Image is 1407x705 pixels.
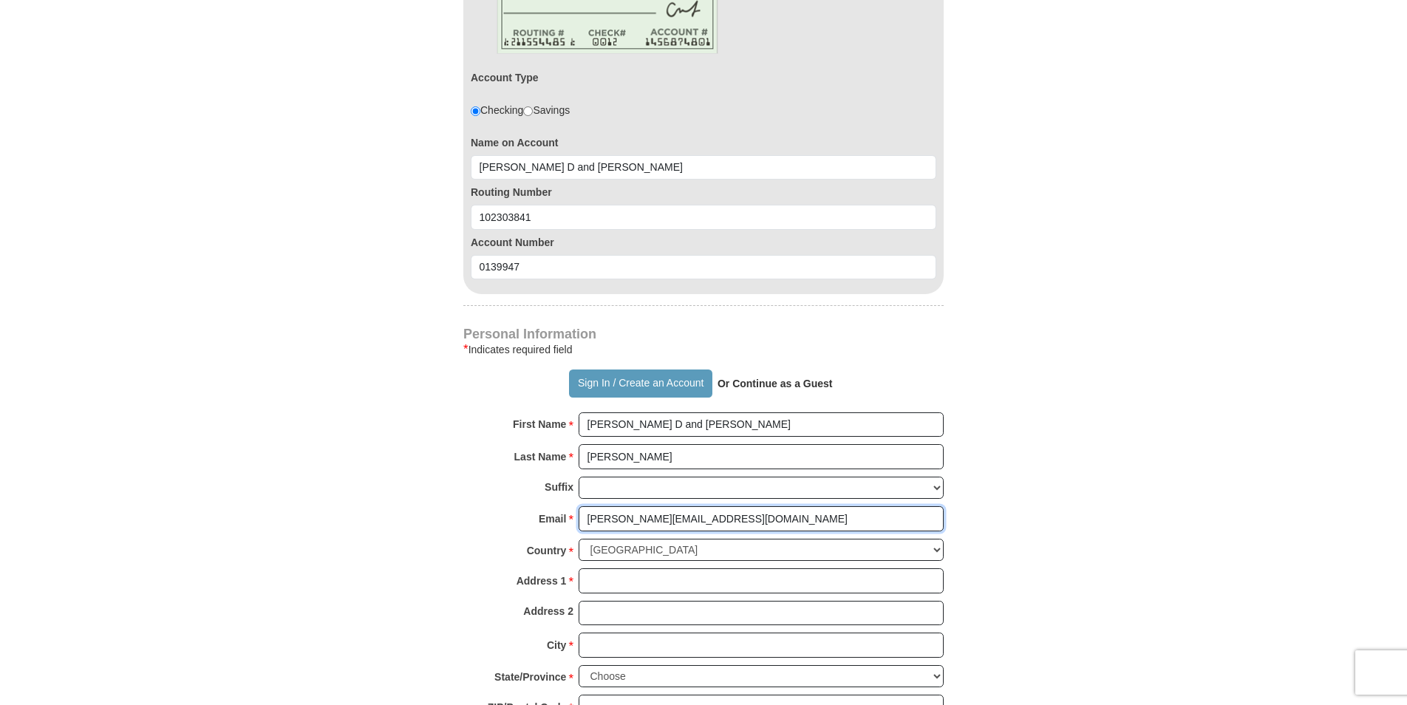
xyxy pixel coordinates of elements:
strong: Email [539,508,566,529]
strong: Or Continue as a Guest [718,378,833,389]
strong: Last Name [514,446,567,467]
strong: Suffix [545,477,573,497]
strong: City [547,635,566,655]
h4: Personal Information [463,328,944,340]
div: Indicates required field [463,341,944,358]
strong: Address 2 [523,601,573,621]
div: Checking Savings [471,103,570,117]
label: Account Number [471,235,936,250]
label: Routing Number [471,185,936,200]
strong: Country [527,540,567,561]
label: Name on Account [471,135,936,150]
strong: Address 1 [517,571,567,591]
strong: State/Province [494,667,566,687]
button: Sign In / Create an Account [569,369,712,398]
label: Account Type [471,70,539,85]
strong: First Name [513,414,566,435]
